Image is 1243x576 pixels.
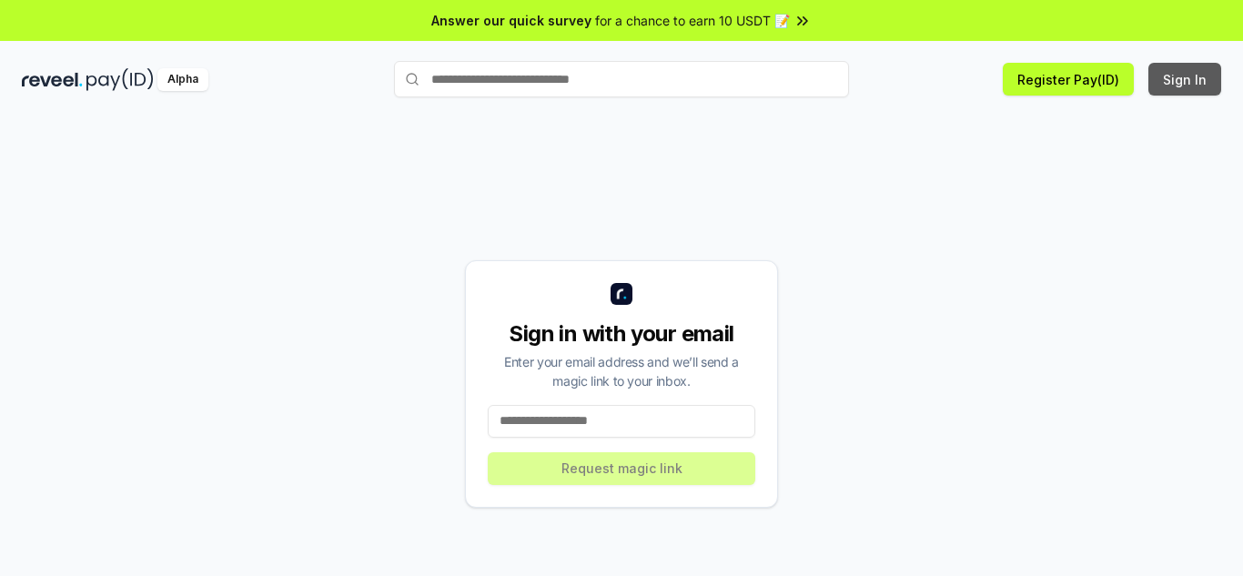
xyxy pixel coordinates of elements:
[611,283,632,305] img: logo_small
[1003,63,1134,96] button: Register Pay(ID)
[22,68,83,91] img: reveel_dark
[1148,63,1221,96] button: Sign In
[86,68,154,91] img: pay_id
[595,11,790,30] span: for a chance to earn 10 USDT 📝
[488,319,755,349] div: Sign in with your email
[431,11,591,30] span: Answer our quick survey
[488,352,755,390] div: Enter your email address and we’ll send a magic link to your inbox.
[157,68,208,91] div: Alpha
